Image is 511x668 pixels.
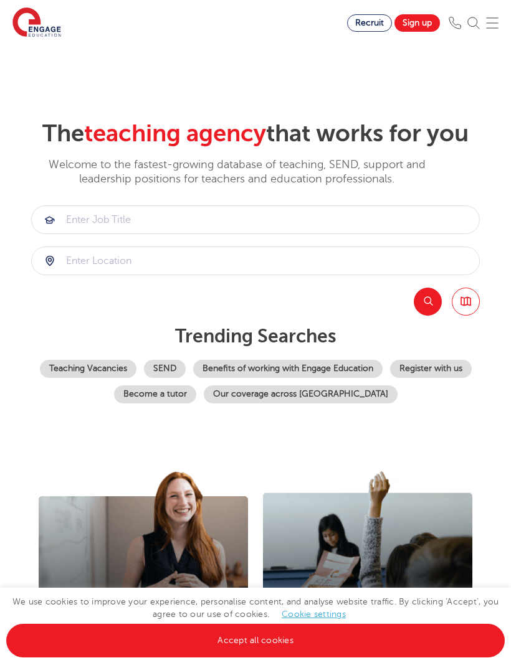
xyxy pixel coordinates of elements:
input: Submit [32,247,479,275]
span: Recruit [355,18,384,27]
span: We use cookies to improve your experience, personalise content, and analyse website traffic. By c... [6,597,505,645]
a: Recruit [347,14,392,32]
a: Sign up [394,14,440,32]
img: Engage Education [12,7,61,39]
a: Register with us [390,360,472,378]
span: teaching agency [84,120,266,147]
input: Submit [32,206,479,233]
img: Phone [449,17,461,29]
a: Become a tutor [114,385,196,403]
a: Benefits of working with Engage Education [193,360,383,378]
a: Our coverage across [GEOGRAPHIC_DATA] [204,385,398,403]
img: Mobile Menu [486,17,499,29]
img: Search [467,17,480,29]
a: Accept all cookies [6,624,505,657]
h2: The that works for you [31,120,480,148]
a: Cookie settings [282,609,346,619]
p: Trending searches [31,325,480,347]
div: Submit [31,205,480,234]
a: SEND [144,360,186,378]
button: Search [414,288,442,316]
div: Submit [31,247,480,275]
img: I'm a teacher looking for work [39,471,248,660]
a: Teaching Vacancies [40,360,136,378]
p: Welcome to the fastest-growing database of teaching, SEND, support and leadership positions for t... [31,158,442,187]
img: I'm a school looking for teachers [263,471,472,657]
